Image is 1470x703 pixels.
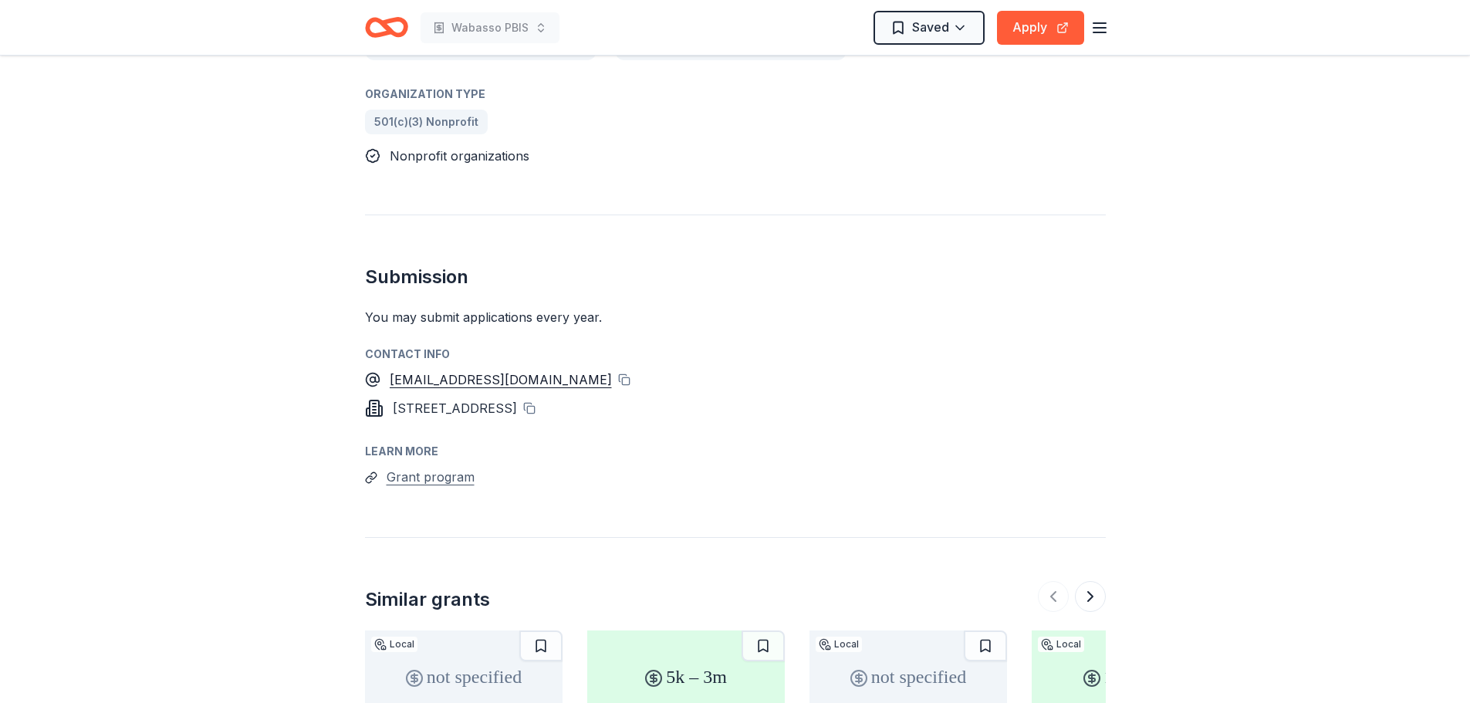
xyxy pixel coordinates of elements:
[390,370,612,390] a: [EMAIL_ADDRESS][DOMAIN_NAME]
[451,19,529,37] span: Wabasso PBIS
[421,12,559,43] button: Wabasso PBIS
[912,17,949,37] span: Saved
[390,148,529,164] span: Nonprofit organizations
[365,442,1106,461] div: Learn more
[874,11,985,45] button: Saved
[365,587,490,612] div: Similar grants
[816,637,862,652] div: Local
[393,401,517,416] span: [STREET_ADDRESS]
[365,345,1106,363] div: Contact info
[365,110,488,134] a: 501(c)(3) Nonprofit
[1038,637,1084,652] div: Local
[997,11,1084,45] button: Apply
[365,308,1106,326] div: You may submit applications every year .
[371,637,417,652] div: Local
[365,85,847,103] div: Organization Type
[365,265,1106,289] h2: Submission
[387,467,475,487] button: Grant program
[365,9,408,46] a: Home
[374,113,478,131] span: 501(c)(3) Nonprofit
